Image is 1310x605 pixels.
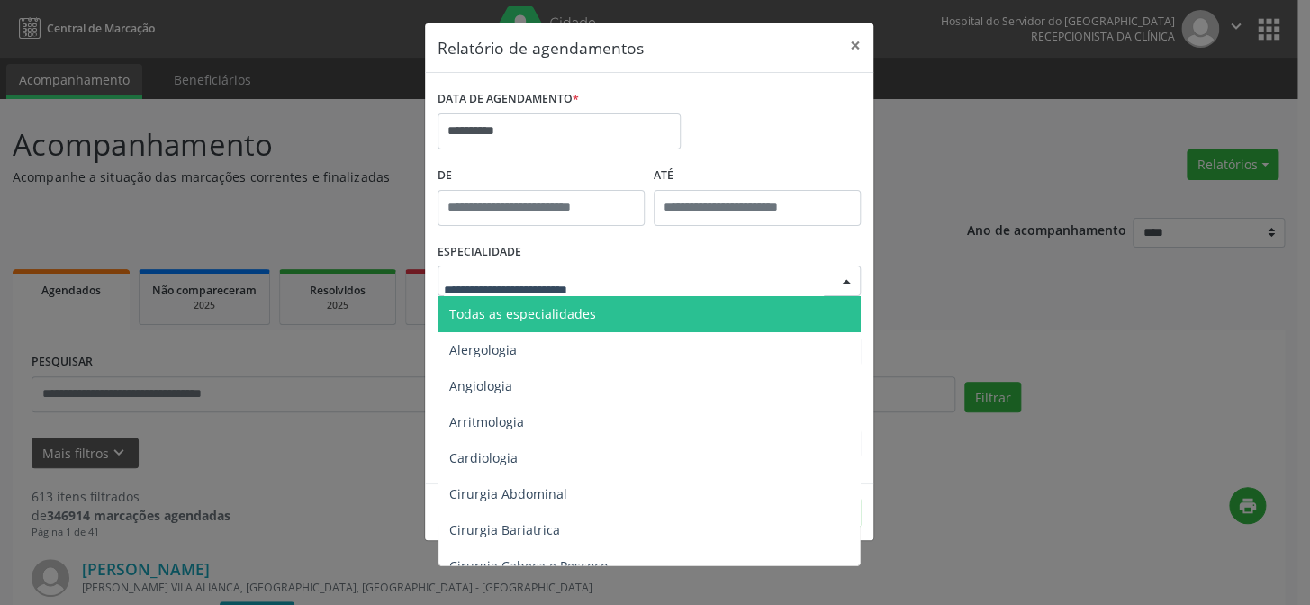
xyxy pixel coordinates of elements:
span: Cardiologia [449,449,518,466]
h5: Relatório de agendamentos [438,36,644,59]
label: DATA DE AGENDAMENTO [438,86,579,113]
label: De [438,162,645,190]
span: Todas as especialidades [449,305,596,322]
span: Alergologia [449,341,517,358]
span: Arritmologia [449,413,524,430]
span: Cirurgia Bariatrica [449,521,560,538]
button: Close [837,23,873,68]
span: Cirurgia Cabeça e Pescoço [449,557,608,574]
span: Angiologia [449,377,512,394]
label: ESPECIALIDADE [438,239,521,266]
label: ATÉ [654,162,861,190]
span: Cirurgia Abdominal [449,485,567,502]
